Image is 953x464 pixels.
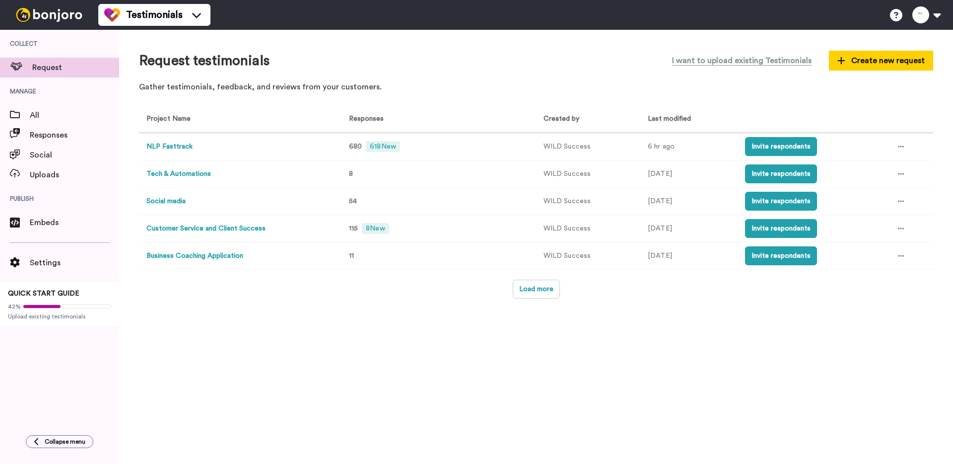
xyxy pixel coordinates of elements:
[146,196,186,207] button: Social media
[146,169,211,179] button: Tech & Automations
[536,133,640,160] td: WILD Success
[8,312,111,320] span: Upload existing testimonials
[8,303,21,310] span: 42%
[640,215,738,242] td: [DATE]
[32,62,119,74] span: Request
[349,252,354,259] span: 11
[8,290,79,297] span: QUICK START GUIDE
[139,53,270,69] h1: Request testimonials
[536,160,640,188] td: WILD Success
[26,435,93,448] button: Collapse menu
[640,242,738,270] td: [DATE]
[30,169,119,181] span: Uploads
[12,8,86,22] img: bj-logo-header-white.svg
[30,149,119,161] span: Social
[640,106,738,133] th: Last modified
[745,192,817,211] button: Invite respondents
[349,225,358,232] span: 115
[745,219,817,238] button: Invite respondents
[536,215,640,242] td: WILD Success
[349,198,357,205] span: 54
[536,106,640,133] th: Created by
[349,170,353,177] span: 8
[30,217,119,229] span: Embeds
[640,133,738,160] td: 6 hr ago
[30,129,119,141] span: Responses
[745,246,817,265] button: Invite respondents
[745,137,817,156] button: Invite respondents
[146,224,266,234] button: Customer Service and Client Success
[536,188,640,215] td: WILD Success
[665,50,819,72] button: I want to upload existing Testimonials
[45,438,85,446] span: Collapse menu
[672,55,812,67] span: I want to upload existing Testimonials
[349,143,362,150] span: 680
[126,8,183,22] span: Testimonials
[345,115,384,122] span: Responses
[366,141,400,152] span: 618 New
[362,223,389,234] span: 8 New
[829,51,933,71] button: Create new request
[640,160,738,188] td: [DATE]
[745,164,817,183] button: Invite respondents
[139,81,933,93] p: Gather testimonials, feedback, and reviews from your customers.
[139,106,338,133] th: Project Name
[30,257,119,269] span: Settings
[30,109,119,121] span: All
[146,251,243,261] button: Business Coaching Application
[146,142,193,152] button: NLP Fasttrack
[837,55,925,67] span: Create new request
[104,7,120,23] img: tm-color.svg
[513,280,560,299] button: Load more
[536,242,640,270] td: WILD Success
[640,188,738,215] td: [DATE]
